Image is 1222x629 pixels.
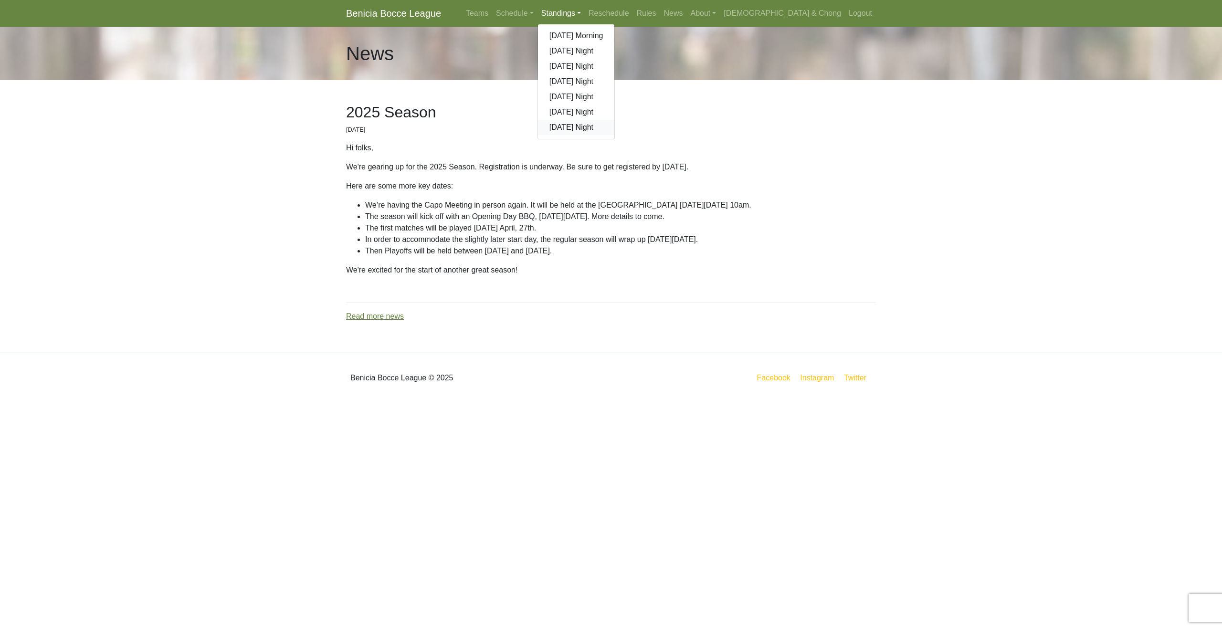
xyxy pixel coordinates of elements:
li: In order to accommodate the slightly later start day, the regular season will wrap up [DATE][DATE]. [365,234,876,245]
a: [DATE] Night [538,120,615,135]
a: Standings [537,4,585,23]
p: Here are some more key dates: [346,180,876,192]
h2: 2025 Season [346,103,876,121]
a: [DATE] Night [538,59,615,74]
a: Benicia Bocce League [346,4,441,23]
li: The season will kick off with an Opening Day BBQ, [DATE][DATE]. More details to come. [365,211,876,222]
a: [DATE] Night [538,105,615,120]
a: Logout [845,4,876,23]
a: Rules [633,4,660,23]
a: [DEMOGRAPHIC_DATA] & Chong [720,4,845,23]
a: Facebook [755,372,792,384]
a: [DATE] Night [538,43,615,59]
a: About [686,4,720,23]
div: Standings [537,24,615,139]
a: Reschedule [585,4,633,23]
p: Hi folks, [346,142,876,154]
a: [DATE] Night [538,89,615,105]
a: Teams [462,4,492,23]
li: The first matches will be played [DATE] April, 27th. [365,222,876,234]
li: We’re having the Capo Meeting in person again. It will be held at the [GEOGRAPHIC_DATA] [DATE][DA... [365,199,876,211]
h1: News [346,42,394,65]
a: Schedule [492,4,537,23]
a: Instagram [798,372,836,384]
a: [DATE] Night [538,74,615,89]
a: Read more news [346,312,404,320]
a: [DATE] Morning [538,28,615,43]
div: Benicia Bocce League © 2025 [339,361,611,395]
p: [DATE] [346,125,876,134]
a: News [660,4,686,23]
a: Twitter [842,372,874,384]
li: Then Playoffs will be held between [DATE] and [DATE]. [365,245,876,257]
p: We're gearing up for the 2025 Season. Registration is underway. Be sure to get registered by [DATE]. [346,161,876,173]
p: We're excited for the start of another great season! [346,264,876,276]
